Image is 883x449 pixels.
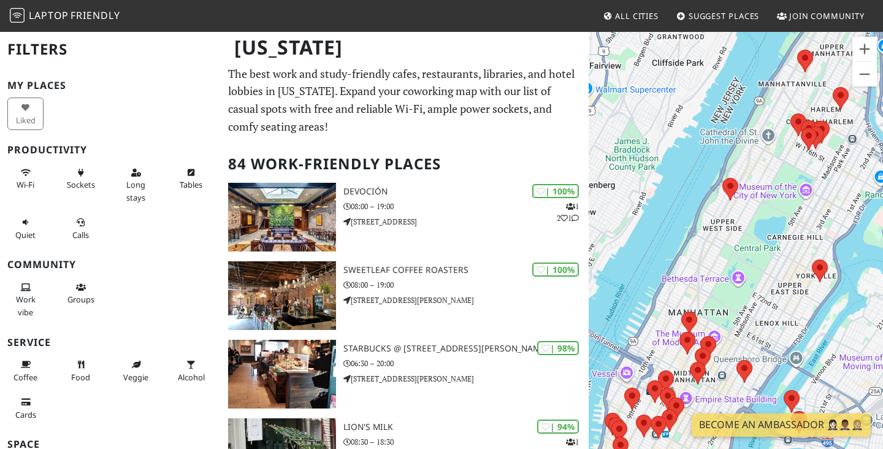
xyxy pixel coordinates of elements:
span: Work-friendly tables [180,179,202,190]
a: Join Community [772,5,870,27]
button: Zoom out [852,62,877,86]
button: Veggie [118,355,154,387]
button: Cards [7,392,44,424]
p: [STREET_ADDRESS][PERSON_NAME] [343,294,589,306]
span: Credit cards [15,409,36,420]
button: Tables [173,163,209,195]
a: Devoción | 100% 121 Devoción 08:00 – 19:00 [STREET_ADDRESS] [221,183,589,251]
h3: Service [7,337,213,348]
h3: Community [7,259,213,271]
div: | 100% [532,263,579,277]
h3: Sweetleaf Coffee Roasters [343,265,589,275]
button: Food [63,355,99,387]
span: Long stays [126,179,145,202]
h2: 84 Work-Friendly Places [228,145,581,183]
button: Zoom in [852,37,877,61]
button: Sockets [63,163,99,195]
span: Laptop [29,9,69,22]
p: 08:30 – 18:30 [343,436,589,448]
h3: Devoción [343,186,589,197]
p: [STREET_ADDRESS] [343,216,589,228]
span: Join Community [789,10,865,21]
button: Work vibe [7,277,44,322]
div: | 98% [537,341,579,355]
span: Quiet [15,229,36,240]
button: Calls [63,212,99,245]
button: Wi-Fi [7,163,44,195]
button: Alcohol [173,355,209,387]
span: Stable Wi-Fi [17,179,34,190]
a: All Cities [598,5,663,27]
h3: My Places [7,80,213,91]
img: Sweetleaf Coffee Roasters [228,261,336,330]
a: LaptopFriendly LaptopFriendly [10,6,120,27]
h1: [US_STATE] [224,31,586,64]
span: Veggie [123,372,148,383]
span: Friendly [71,9,120,22]
p: The best work and study-friendly cafes, restaurants, libraries, and hotel lobbies in [US_STATE]. ... [228,65,581,136]
button: Groups [63,277,99,310]
div: | 94% [537,420,579,434]
span: Group tables [67,294,94,305]
span: Video/audio calls [72,229,89,240]
h2: Filters [7,31,213,68]
p: 08:00 – 19:00 [343,201,589,212]
button: Long stays [118,163,154,207]
span: All Cities [615,10,659,21]
h3: Lion's Milk [343,422,589,432]
img: Devoción [228,183,336,251]
p: [STREET_ADDRESS][PERSON_NAME] [343,373,589,385]
span: People working [16,294,36,317]
a: Starbucks @ 815 Hutchinson Riv Pkwy | 98% Starbucks @ [STREET_ADDRESS][PERSON_NAME] 06:30 – 20:00... [221,340,589,409]
button: Coffee [7,355,44,387]
h3: Starbucks @ [STREET_ADDRESS][PERSON_NAME] [343,343,589,354]
div: | 100% [532,184,579,198]
span: Coffee [13,372,37,383]
button: Quiet [7,212,44,245]
h3: Productivity [7,144,213,156]
span: Power sockets [67,179,95,190]
img: Starbucks @ 815 Hutchinson Riv Pkwy [228,340,336,409]
span: Suggest Places [689,10,760,21]
span: Alcohol [178,372,205,383]
img: LaptopFriendly [10,8,25,23]
p: 1 2 1 [557,201,579,224]
p: 06:30 – 20:00 [343,358,589,369]
p: 08:00 – 19:00 [343,279,589,291]
a: Sweetleaf Coffee Roasters | 100% Sweetleaf Coffee Roasters 08:00 – 19:00 [STREET_ADDRESS][PERSON_... [221,261,589,330]
span: Food [71,372,90,383]
a: Suggest Places [671,5,765,27]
